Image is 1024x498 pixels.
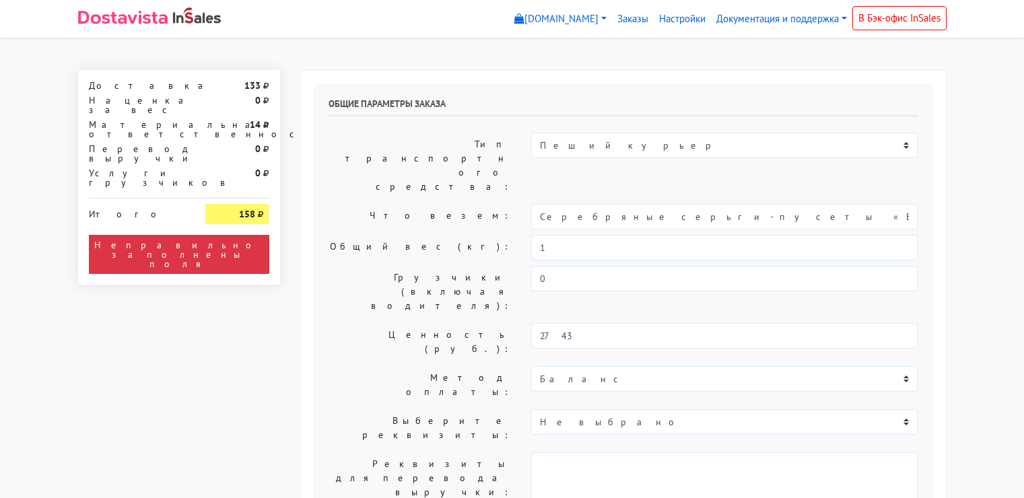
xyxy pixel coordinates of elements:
label: Общий вес (кг): [318,235,522,260]
div: Материальная ответственность [79,120,196,139]
label: Что везем: [318,204,522,229]
label: Ценность (руб.): [318,323,522,361]
strong: 14 [250,118,261,131]
h6: Общие параметры заказа [329,98,918,116]
img: Dostavista - срочная курьерская служба доставки [78,11,168,24]
div: Перевод выручки [79,144,196,163]
div: Услуги грузчиков [79,168,196,187]
strong: 0 [255,94,261,106]
strong: 0 [255,143,261,155]
label: Тип транспортного средства: [318,133,522,199]
label: Выберите реквизиты: [318,409,522,447]
a: [DOMAIN_NAME] [509,6,612,32]
div: Итого [89,204,186,219]
strong: 133 [244,79,261,92]
a: Заказы [612,6,654,32]
label: Грузчики (включая водителя): [318,266,522,318]
strong: 158 [239,208,255,220]
a: В Бэк-офис InSales [852,6,947,30]
img: InSales [173,7,221,24]
a: Настройки [654,6,711,32]
div: Неправильно заполнены поля [89,235,269,274]
a: Документация и поддержка [711,6,852,32]
strong: 0 [255,167,261,179]
div: Доставка [79,81,196,90]
div: Наценка за вес [79,96,196,114]
label: Метод оплаты: [318,366,522,404]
